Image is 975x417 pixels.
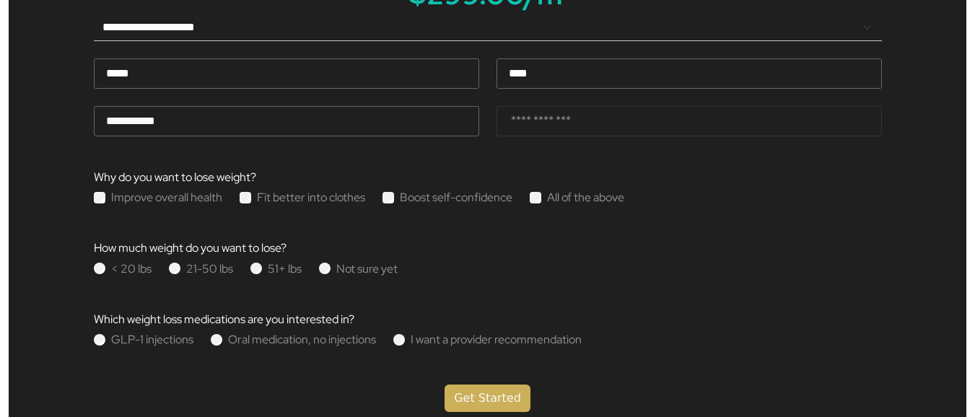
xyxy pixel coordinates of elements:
label: Boost self-confidence [400,192,512,203]
label: Which weight loss medications are you interested in? [94,314,354,325]
label: Oral medication, no injections [228,334,376,346]
label: 51+ lbs [268,263,302,275]
label: Why do you want to lose weight? [94,172,256,183]
label: Not sure yet [336,263,398,275]
select: Default select example [94,14,882,41]
label: 21-50 lbs [186,263,233,275]
label: Fit better into clothes [257,192,365,203]
label: I want a provider recommendation [411,334,582,346]
label: How much weight do you want to lose? [94,242,287,254]
button: Get Started [445,385,530,412]
label: All of the above [547,192,624,203]
label: < 20 lbs [111,263,152,275]
label: GLP-1 injections [111,334,193,346]
label: Improve overall health [111,192,222,203]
